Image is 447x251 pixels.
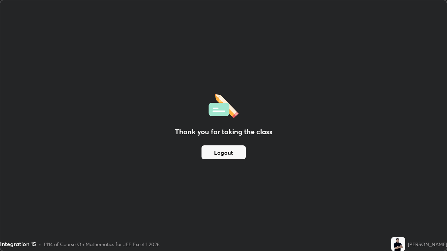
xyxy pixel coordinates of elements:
[408,241,447,248] div: [PERSON_NAME]
[44,241,160,248] div: L114 of Course On Mathematics for JEE Excel 1 2026
[391,237,405,251] img: deab58f019554190b94dbb1f509c7ae8.jpg
[39,241,41,248] div: •
[208,92,239,118] img: offlineFeedback.1438e8b3.svg
[201,145,246,159] button: Logout
[175,127,272,137] h2: Thank you for taking the class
